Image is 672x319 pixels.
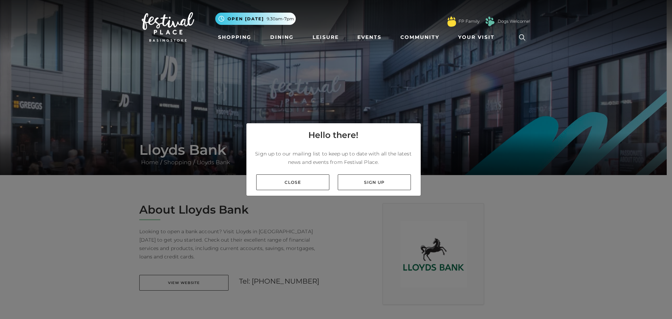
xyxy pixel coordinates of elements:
[308,129,358,141] h4: Hello there!
[458,18,479,25] a: FP Family
[355,31,384,44] a: Events
[338,174,411,190] a: Sign up
[267,31,296,44] a: Dining
[455,31,501,44] a: Your Visit
[215,13,296,25] button: Open [DATE] 9.30am-7pm
[458,34,495,41] span: Your Visit
[252,150,415,166] p: Sign up to our mailing list to keep up to date with all the latest news and events from Festival ...
[310,31,342,44] a: Leisure
[227,16,264,22] span: Open [DATE]
[267,16,294,22] span: 9.30am-7pm
[498,18,530,25] a: Dogs Welcome!
[398,31,442,44] a: Community
[256,174,329,190] a: Close
[142,12,194,42] img: Festival Place Logo
[215,31,254,44] a: Shopping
